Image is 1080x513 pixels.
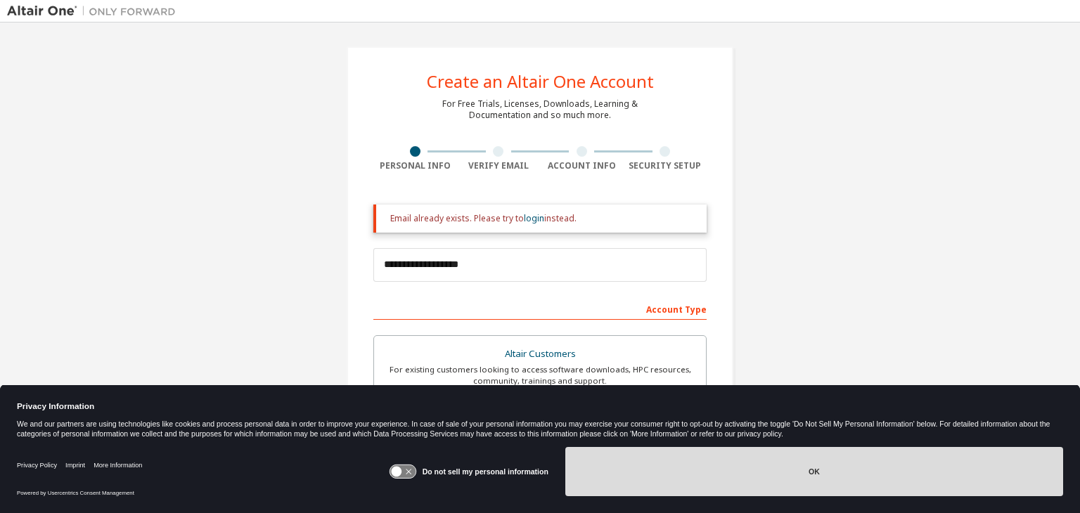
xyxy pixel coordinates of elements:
[373,297,707,320] div: Account Type
[457,160,541,171] div: Verify Email
[524,212,544,224] a: login
[373,160,457,171] div: Personal Info
[382,364,697,387] div: For existing customers looking to access software downloads, HPC resources, community, trainings ...
[390,213,695,224] div: Email already exists. Please try to instead.
[7,4,183,18] img: Altair One
[540,160,624,171] div: Account Info
[624,160,707,171] div: Security Setup
[442,98,638,121] div: For Free Trials, Licenses, Downloads, Learning & Documentation and so much more.
[382,344,697,364] div: Altair Customers
[427,73,654,90] div: Create an Altair One Account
